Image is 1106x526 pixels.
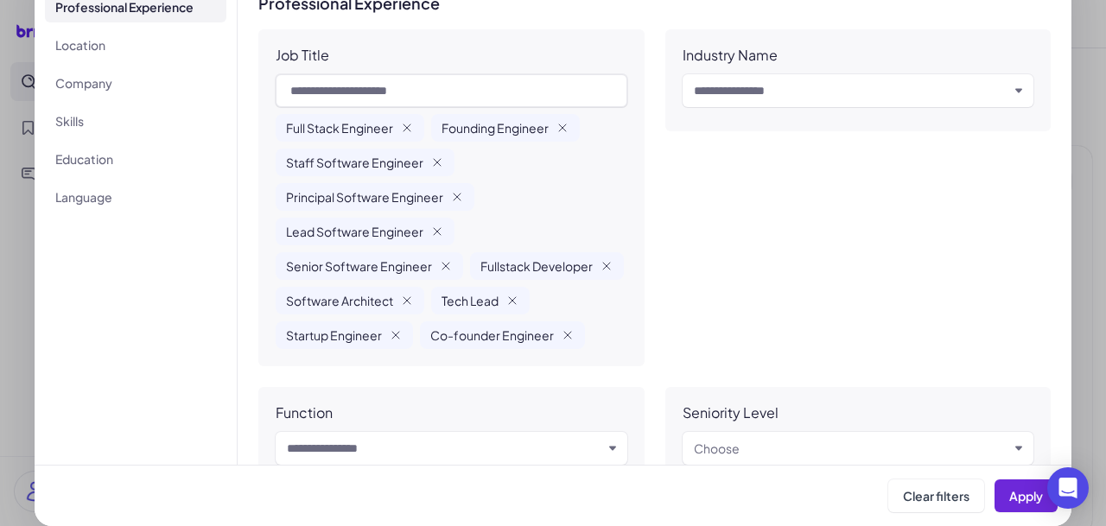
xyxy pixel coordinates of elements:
span: Lead Software Engineer [286,223,423,240]
li: Company [45,67,226,98]
span: Software Architect [286,292,393,309]
li: Skills [45,105,226,136]
span: Founding Engineer [442,119,549,136]
span: Full Stack Engineer [286,119,393,136]
button: Choose [694,438,1009,459]
span: Tech Lead [442,292,499,309]
li: Language [45,181,226,212]
div: Seniority Level [683,404,779,421]
span: Principal Software Engineer [286,188,443,206]
span: Startup Engineer [286,326,382,344]
span: Co-founder Engineer [430,326,554,344]
div: Industry Name [683,47,778,64]
div: Open Intercom Messenger [1047,467,1089,509]
div: Choose [694,438,740,459]
button: Apply [995,479,1058,512]
span: Fullstack Developer [480,257,593,275]
button: Clear filters [888,479,984,512]
span: Clear filters [903,488,969,504]
div: Job Title [276,47,329,64]
div: Function [276,404,333,421]
li: Location [45,29,226,60]
li: Education [45,143,226,174]
span: Apply [1009,488,1043,504]
span: Senior Software Engineer [286,257,432,275]
span: Staff Software Engineer [286,154,423,171]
